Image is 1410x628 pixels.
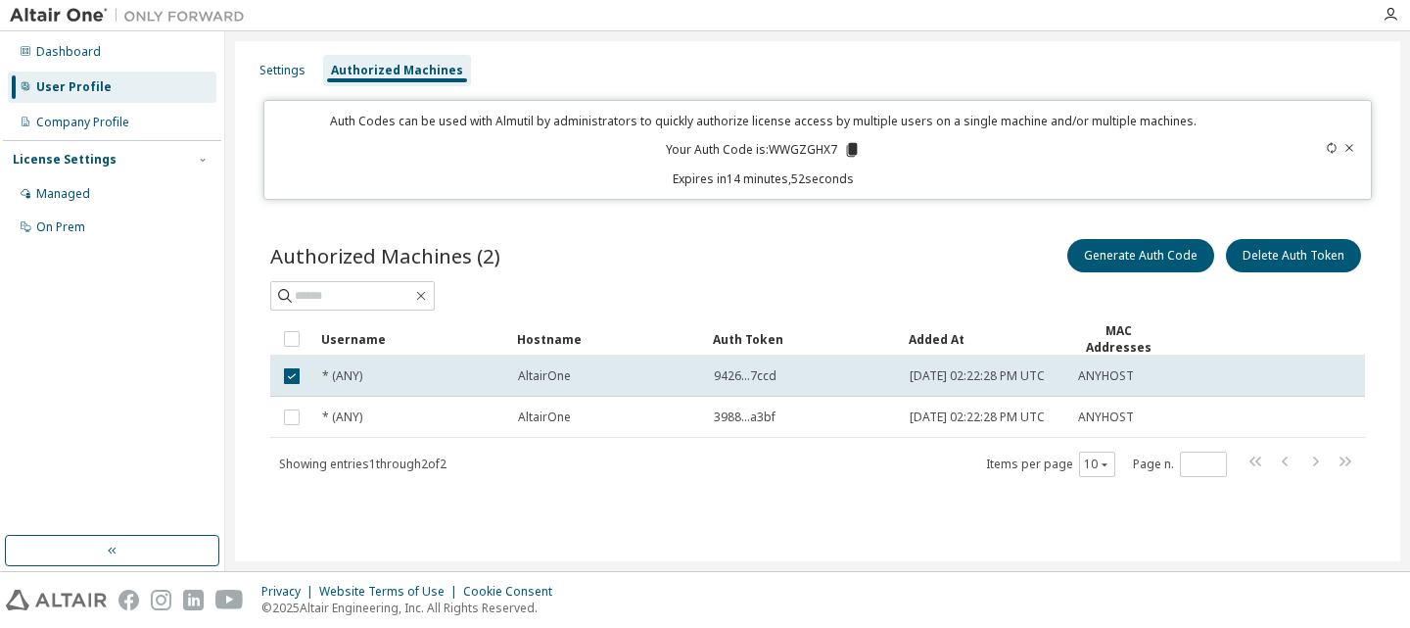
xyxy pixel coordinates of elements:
div: MAC Addresses [1077,322,1159,356]
span: * (ANY) [322,410,362,425]
div: Privacy [261,584,319,600]
img: youtube.svg [215,590,244,610]
span: 3988...a3bf [714,410,775,425]
div: Authorized Machines [331,63,463,78]
img: instagram.svg [151,590,171,610]
span: 9426...7ccd [714,368,776,384]
span: [DATE] 02:22:28 PM UTC [910,368,1045,384]
span: Page n. [1133,452,1227,477]
button: Generate Auth Code [1067,239,1214,272]
p: Your Auth Code is: WWGZGHX7 [666,141,861,159]
div: Username [321,323,501,355]
div: License Settings [13,152,117,168]
span: Authorized Machines (2) [270,242,500,269]
div: Dashboard [36,44,101,60]
span: AltairOne [518,410,571,425]
span: [DATE] 02:22:28 PM UTC [910,410,1045,425]
p: Auth Codes can be used with Almutil by administrators to quickly authorize license access by mult... [276,113,1250,129]
span: * (ANY) [322,368,362,384]
span: Items per page [986,452,1115,477]
div: Cookie Consent [463,584,564,600]
button: 10 [1084,457,1110,472]
div: Managed [36,186,90,202]
div: User Profile [36,79,112,95]
p: Expires in 14 minutes, 52 seconds [276,170,1250,187]
div: Auth Token [713,323,893,355]
div: Added At [909,323,1061,355]
span: AltairOne [518,368,571,384]
div: Website Terms of Use [319,584,463,600]
span: ANYHOST [1078,368,1134,384]
button: Delete Auth Token [1226,239,1361,272]
img: altair_logo.svg [6,590,107,610]
p: © 2025 Altair Engineering, Inc. All Rights Reserved. [261,600,564,616]
div: Hostname [517,323,697,355]
img: facebook.svg [118,590,139,610]
div: On Prem [36,219,85,235]
img: linkedin.svg [183,590,204,610]
span: ANYHOST [1078,410,1134,425]
span: Showing entries 1 through 2 of 2 [279,456,446,472]
div: Company Profile [36,115,129,130]
img: Altair One [10,6,255,25]
div: Settings [259,63,305,78]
